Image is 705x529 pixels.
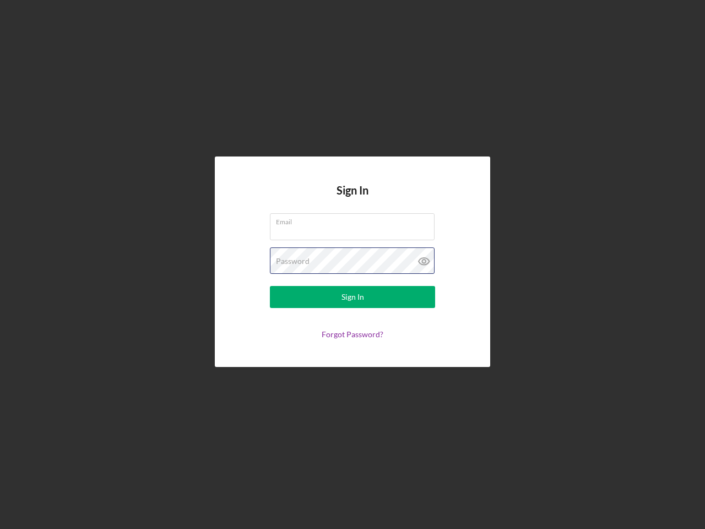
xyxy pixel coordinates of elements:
[322,330,383,339] a: Forgot Password?
[270,286,435,308] button: Sign In
[276,214,435,226] label: Email
[276,257,310,266] label: Password
[337,184,368,213] h4: Sign In
[341,286,364,308] div: Sign In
